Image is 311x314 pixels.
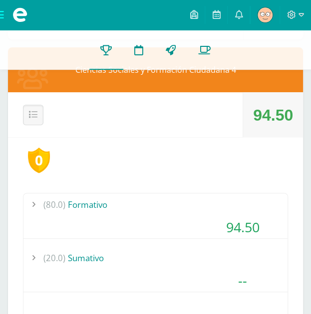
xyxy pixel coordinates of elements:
div: 94.50 [253,93,293,138]
div: Formativo [23,193,288,216]
div: Sumativo [23,247,288,269]
img: 1a4d27bc1830275b18b6b82291d6b399.png [258,7,273,22]
div: Ciencias Sociales y Formación Ciudadana 4 [8,47,303,92]
div: 0 [28,148,50,173]
span: (80.0) [43,193,65,216]
div: -- [198,269,288,292]
div: 94.50 [198,216,288,238]
span: (20.0) [43,247,65,269]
